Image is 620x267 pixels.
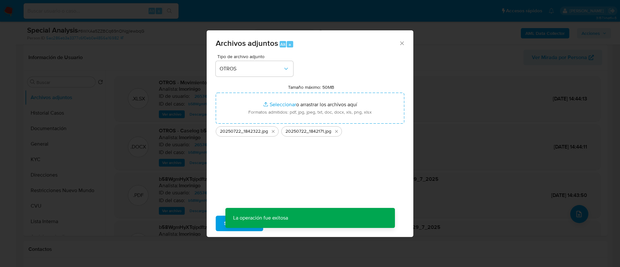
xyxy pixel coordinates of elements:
[289,41,291,47] span: a
[399,40,405,46] button: Cerrar
[324,128,331,135] span: .jpg
[225,208,296,228] p: La operación fue exitosa
[224,216,255,231] span: Subir archivo
[220,66,283,72] span: OTROS
[216,216,263,231] button: Subir archivo
[274,216,295,231] span: Cancelar
[216,61,293,77] button: OTROS
[220,128,261,135] span: 20250722_1842322
[285,128,324,135] span: 20250722_1842171
[333,128,340,135] button: Eliminar 20250722_1842171.jpg
[261,128,268,135] span: .jpg
[216,37,278,49] span: Archivos adjuntos
[288,84,334,90] label: Tamaño máximo: 50MB
[217,54,295,59] span: Tipo de archivo adjunto
[280,41,285,47] span: Alt
[216,124,404,137] ul: Archivos seleccionados
[269,128,277,135] button: Eliminar 20250722_1842322.jpg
